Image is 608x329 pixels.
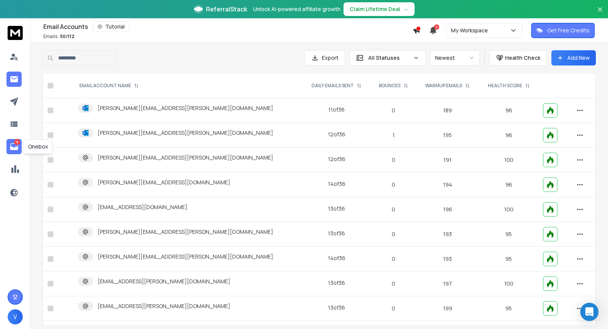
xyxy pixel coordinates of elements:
[416,222,479,247] td: 193
[98,203,187,211] p: [EMAIL_ADDRESS][DOMAIN_NAME]
[43,34,74,40] p: Emails :
[416,148,479,172] td: 191
[253,5,340,13] p: Unlock AI-powered affiliate growth
[375,255,412,263] p: 0
[98,129,273,137] p: [PERSON_NAME][EMAIL_ADDRESS][PERSON_NAME][DOMAIN_NAME]
[98,179,230,186] p: [PERSON_NAME][EMAIL_ADDRESS][DOMAIN_NAME]
[479,272,538,296] td: 100
[547,27,589,34] p: Get Free Credits
[416,123,479,148] td: 195
[98,228,273,236] p: [PERSON_NAME][EMAIL_ADDRESS][PERSON_NAME][DOMAIN_NAME]
[379,83,401,89] p: BOUNCES
[375,181,412,188] p: 0
[430,50,480,65] button: Newest
[79,83,139,89] div: EMAIL ACCOUNT NAME
[98,253,273,260] p: [PERSON_NAME][EMAIL_ADDRESS][PERSON_NAME][DOMAIN_NAME]
[328,205,345,212] div: 13 of 36
[328,131,345,138] div: 12 of 36
[479,296,538,321] td: 95
[416,98,479,123] td: 189
[489,50,547,65] button: Health Check
[375,107,412,114] p: 0
[479,247,538,272] td: 95
[206,5,247,14] span: ReferralStack
[416,296,479,321] td: 199
[580,303,598,321] div: Open Intercom Messenger
[479,222,538,247] td: 95
[375,156,412,164] p: 0
[375,131,412,139] p: 1
[368,54,410,62] p: All Statuses
[6,139,22,154] a: 19
[403,5,408,13] span: →
[8,309,23,324] button: V
[416,172,479,197] td: 194
[375,305,412,312] p: 0
[416,272,479,296] td: 197
[328,279,345,287] div: 13 of 36
[434,24,439,30] span: 2
[375,230,412,238] p: 0
[312,83,354,89] p: DAILY EMAILS SENT
[60,33,74,40] span: 50 / 112
[328,155,345,163] div: 12 of 36
[551,50,596,65] button: Add New
[14,139,20,145] p: 19
[595,5,605,23] button: Close banner
[375,280,412,287] p: 0
[416,197,479,222] td: 196
[328,230,345,237] div: 13 of 36
[328,180,345,188] div: 14 of 36
[416,247,479,272] td: 193
[328,304,345,311] div: 13 of 36
[93,21,130,32] button: Tutorial
[305,50,345,65] button: Export
[375,206,412,213] p: 0
[488,83,522,89] p: HEALTH SCORE
[479,148,538,172] td: 100
[425,83,462,89] p: WARMUP EMAILS
[531,23,595,38] button: Get Free Credits
[98,154,273,161] p: [PERSON_NAME][EMAIL_ADDRESS][PERSON_NAME][DOMAIN_NAME]
[98,302,230,310] p: [EMAIL_ADDRESS][PERSON_NAME][DOMAIN_NAME]
[479,123,538,148] td: 96
[505,54,540,62] p: Health Check
[451,27,491,34] p: My Workspace
[98,278,230,285] p: [EMAIL_ADDRESS][PERSON_NAME][DOMAIN_NAME]
[344,2,415,16] button: Claim Lifetime Deal→
[328,254,345,262] div: 14 of 36
[328,106,345,113] div: 11 of 36
[43,21,413,32] div: Email Accounts
[23,139,53,154] div: Onebox
[98,104,273,112] p: [PERSON_NAME][EMAIL_ADDRESS][PERSON_NAME][DOMAIN_NAME]
[479,197,538,222] td: 100
[479,172,538,197] td: 96
[479,98,538,123] td: 96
